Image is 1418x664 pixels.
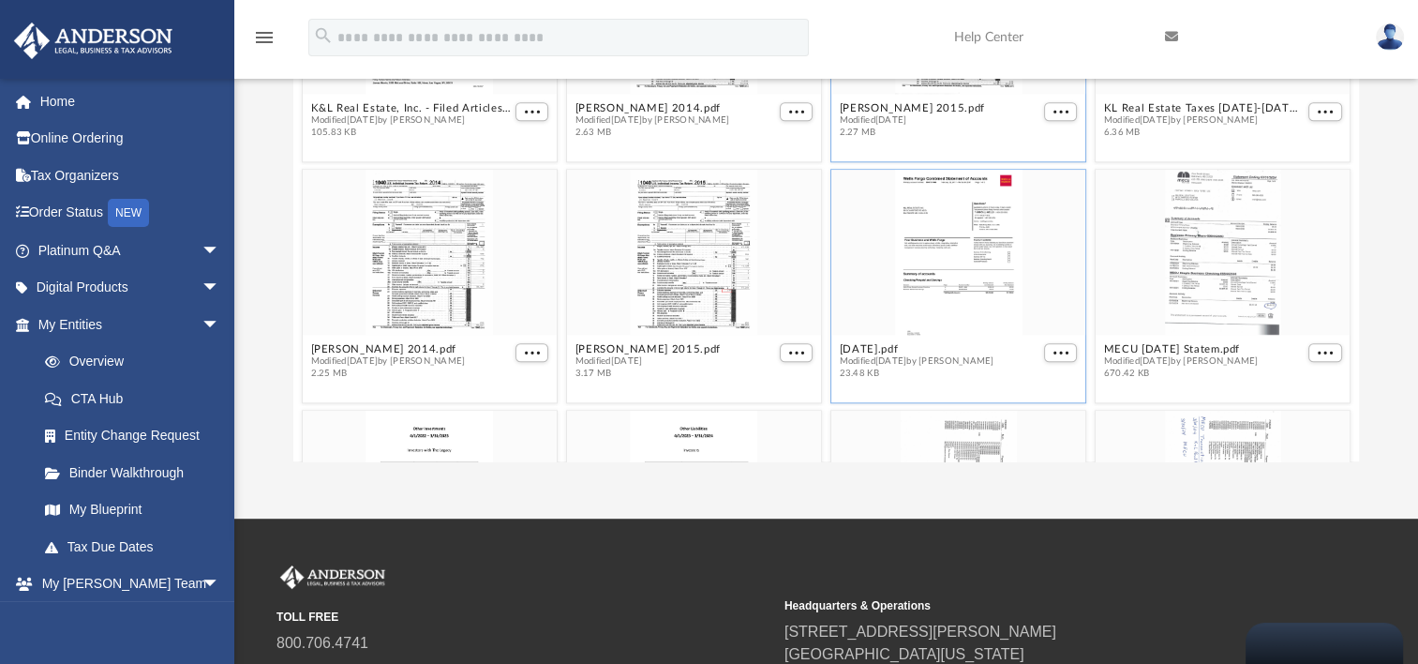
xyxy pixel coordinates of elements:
[1044,102,1078,122] button: More options
[311,102,512,114] button: K&L Real Estate, Inc. - Filed Articles.pdf
[311,368,466,380] span: 2.25 MB
[840,102,985,114] button: [PERSON_NAME] 2015.pdf
[311,355,466,368] span: Modified [DATE] by [PERSON_NAME]
[13,269,248,307] a: Digital Productsarrow_drop_down
[1104,343,1259,355] button: MECU [DATE] Statem.pdf
[1308,102,1342,122] button: More options
[575,102,730,114] button: [PERSON_NAME] 2014.pdf
[253,26,276,49] i: menu
[26,491,239,529] a: My Blueprint
[202,232,239,270] span: arrow_drop_down
[780,343,813,363] button: More options
[293,36,1359,461] div: grid
[575,114,730,127] span: Modified [DATE] by [PERSON_NAME]
[202,566,239,604] span: arrow_drop_down
[840,114,985,127] span: Modified [DATE]
[840,355,994,368] span: Modified [DATE] by [PERSON_NAME]
[1104,368,1259,380] span: 670.42 KB
[253,36,276,49] a: menu
[1308,343,1342,363] button: More options
[13,566,239,603] a: My [PERSON_NAME] Teamarrow_drop_down
[311,114,512,127] span: Modified [DATE] by [PERSON_NAME]
[311,343,466,355] button: [PERSON_NAME] 2014.pdf
[202,269,239,308] span: arrow_drop_down
[26,417,248,455] a: Entity Change Request
[780,102,813,122] button: More options
[515,343,549,363] button: More options
[1104,102,1305,114] button: KL Real Estate Taxes [DATE]-[DATE] (2).zip
[840,127,985,139] span: 2.27 MB
[840,368,994,380] span: 23.48 KB
[575,368,721,380] span: 3.17 MB
[1376,23,1404,51] img: User Pic
[13,194,248,233] a: Order StatusNEW
[13,306,248,343] a: My Entitiesarrow_drop_down
[276,635,368,651] a: 800.706.4741
[784,597,1279,614] small: Headquarters & Operations
[13,83,248,120] a: Home
[26,528,248,566] a: Tax Due Dates
[108,199,149,227] div: NEW
[575,127,730,139] span: 2.63 MB
[276,566,389,590] img: Anderson Advisors Platinum Portal
[1104,127,1305,139] span: 6.36 MB
[784,624,1056,640] a: [STREET_ADDRESS][PERSON_NAME]
[784,646,1024,662] a: [GEOGRAPHIC_DATA][US_STATE]
[311,127,512,139] span: 105.83 KB
[13,157,248,194] a: Tax Organizers
[8,23,178,59] img: Anderson Advisors Platinum Portal
[276,609,771,626] small: TOLL FREE
[840,343,994,355] button: [DATE].pdf
[1104,355,1259,368] span: Modified [DATE] by [PERSON_NAME]
[515,102,549,122] button: More options
[575,343,721,355] button: [PERSON_NAME] 2015.pdf
[575,355,721,368] span: Modified [DATE]
[13,120,248,158] a: Online Ordering
[13,232,248,269] a: Platinum Q&Aarrow_drop_down
[1044,343,1078,363] button: More options
[202,306,239,344] span: arrow_drop_down
[26,343,248,381] a: Overview
[1104,114,1305,127] span: Modified [DATE] by [PERSON_NAME]
[313,25,334,46] i: search
[26,380,248,417] a: CTA Hub
[26,454,248,491] a: Binder Walkthrough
